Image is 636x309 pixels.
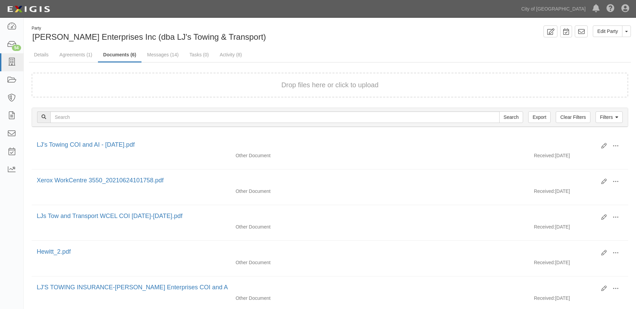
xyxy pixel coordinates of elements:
div: [DATE] [529,259,628,269]
div: LJs Tow and Transport WCEL COI 2017-2018.pdf [37,212,596,221]
a: Export [528,111,551,123]
a: Messages (14) [142,48,184,61]
div: Other Document [231,152,380,159]
a: City of [GEOGRAPHIC_DATA] [518,2,589,16]
span: [PERSON_NAME] Enterprises Inc (dba LJ's Towing & Transport) [32,32,266,41]
div: Other Document [231,295,380,302]
a: Documents (6) [98,48,141,62]
a: Hewitt_2.pdf [37,248,71,255]
a: LJs Tow and Transport WCEL COI [DATE]-[DATE].pdf [37,213,182,219]
div: Other Document [231,259,380,266]
p: Received: [534,223,555,230]
input: Search [499,111,523,123]
p: Received: [534,295,555,302]
div: [DATE] [529,223,628,234]
p: Received: [534,188,555,195]
div: Other Document [231,188,380,195]
a: LJ's Towing COI and AI - [DATE].pdf [37,141,135,148]
i: Help Center - Complianz [606,5,615,13]
div: Effective - Expiration [380,259,529,259]
a: Details [29,48,54,61]
div: [DATE] [529,188,628,198]
a: Edit Party [593,25,622,37]
a: Clear Filters [556,111,590,123]
input: Search [50,111,500,123]
div: Effective - Expiration [380,152,529,152]
div: [DATE] [529,152,628,162]
div: Xerox WorkCentre 3550_20210624101758.pdf [37,176,596,185]
div: 54 [12,45,21,51]
div: Hewitt_2.pdf [37,248,596,256]
a: LJ'S TOWING INSURANCE-[PERSON_NAME] Enterprises COI and A [37,284,228,291]
div: [DATE] [529,295,628,305]
div: Hewitt Enterprises Inc (dba LJ's Towing & Transport) [29,25,325,43]
div: LJ'S TOWING INSURANCE-Hewitt Enterprises COI and A [37,283,596,292]
a: Filters [596,111,623,123]
p: Received: [534,259,555,266]
div: Other Document [231,223,380,230]
img: logo-5460c22ac91f19d4615b14bd174203de0afe785f0fc80cf4dbbc73dc1793850b.png [5,3,52,15]
a: Xerox WorkCentre 3550_20210624101758.pdf [37,177,164,184]
a: Agreements (1) [54,48,97,61]
p: Received: [534,152,555,159]
a: Activity (8) [215,48,247,61]
div: LJ's Towing COI and AI - 6-20-2024.pdf [37,141,596,149]
a: Tasks (0) [184,48,214,61]
div: Party [32,25,266,31]
button: Drop files here or click to upload [281,80,379,90]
